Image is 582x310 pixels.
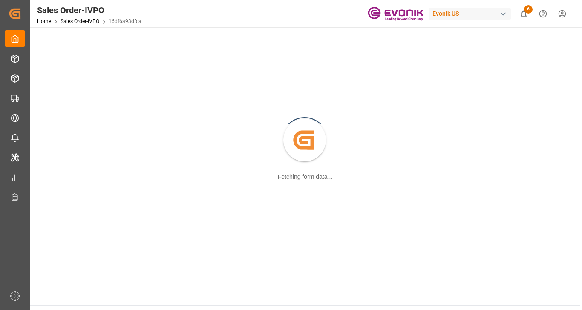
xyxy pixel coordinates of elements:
[278,172,332,181] div: Fetching form data...
[524,5,533,14] span: 6
[533,4,553,23] button: Help Center
[37,4,141,17] div: Sales Order-IVPO
[514,4,533,23] button: show 6 new notifications
[429,8,511,20] div: Evonik US
[429,6,514,22] button: Evonik US
[61,18,99,24] a: Sales Order-IVPO
[368,6,423,21] img: Evonik-brand-mark-Deep-Purple-RGB.jpeg_1700498283.jpeg
[37,18,51,24] a: Home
